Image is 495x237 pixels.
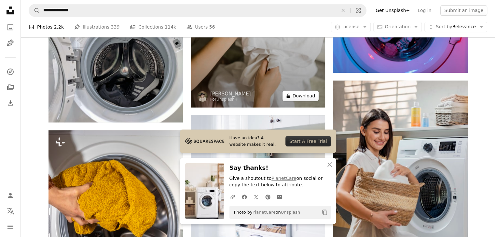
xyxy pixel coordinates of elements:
[239,190,250,203] a: Share on Facebook
[4,96,17,109] a: Download History
[274,190,285,203] a: Share over email
[271,176,296,181] a: PlanetCare
[333,178,467,184] a: a woman is holding a basket near a washing machine
[210,91,251,97] a: [PERSON_NAME]
[29,4,40,17] button: Search Unsplash
[180,130,336,153] a: Have an idea? A website makes it real.Start A Free Trial
[229,175,331,188] p: Give a shoutout to on social or copy the text below to attribute.
[74,17,119,38] a: Illustrations 339
[336,4,350,17] button: Clear
[165,24,176,31] span: 114k
[342,24,360,30] span: License
[4,220,17,233] button: Menu
[4,81,17,94] a: Collections
[331,22,371,32] button: License
[130,17,176,38] a: Collections 114k
[285,136,331,146] div: Start A Free Trial
[29,4,366,17] form: Find visuals sitewide
[48,22,183,122] img: a white washing machine
[253,210,276,215] a: PlanetCare
[424,22,487,32] button: Sort byRelevance
[4,36,17,49] a: Illustrations
[372,5,414,16] a: Get Unsplash+
[250,190,262,203] a: Share on Twitter
[48,69,183,75] a: a white washing machine
[414,5,435,16] a: Log in
[4,205,17,218] button: Language
[436,24,452,30] span: Sort by
[281,210,300,215] a: Unsplash
[231,207,300,218] span: Photo by on
[48,228,183,234] a: a person holding a yellow towel next to a washing machine
[209,24,215,31] span: 56
[440,5,487,16] button: Submit an image
[373,22,422,32] button: Orientation
[111,24,120,31] span: 339
[210,97,251,102] div: For
[436,24,476,31] span: Relevance
[4,65,17,78] a: Explore
[4,4,17,18] a: Home — Unsplash
[4,189,17,202] a: Log in / Sign up
[229,163,331,173] h3: Say thanks!
[185,136,224,146] img: file-1705255347840-230a6ab5bca9image
[4,21,17,34] a: Photos
[319,207,330,218] button: Copy to clipboard
[385,24,410,30] span: Orientation
[282,91,319,101] button: Download
[197,91,208,102] img: Go to Kateryna Hliznitsova's profile
[186,17,215,38] a: Users 56
[229,135,281,148] span: Have an idea? A website makes it real.
[262,190,274,203] a: Share on Pinterest
[216,97,238,102] a: Unsplash+
[351,4,366,17] button: Visual search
